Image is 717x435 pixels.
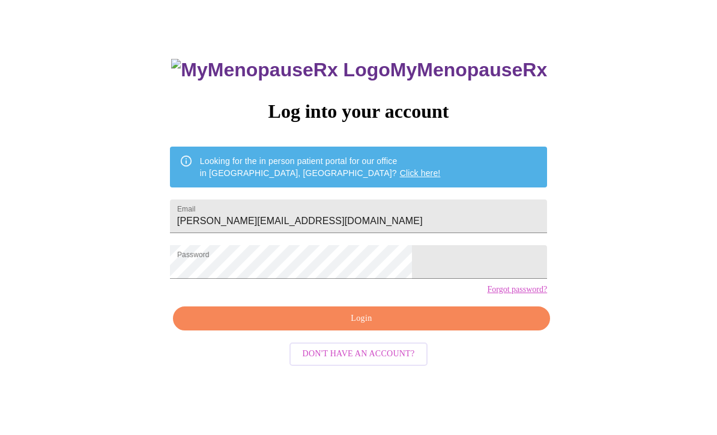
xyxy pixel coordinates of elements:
a: Forgot password? [487,285,547,295]
button: Don't have an account? [289,343,428,367]
h3: MyMenopauseRx [171,59,547,82]
a: Click here! [400,169,441,178]
span: Login [187,312,536,327]
h3: Log into your account [170,101,547,123]
button: Login [173,307,550,332]
span: Don't have an account? [303,347,415,362]
div: Looking for the in person patient portal for our office in [GEOGRAPHIC_DATA], [GEOGRAPHIC_DATA]? [200,151,441,184]
a: Don't have an account? [286,348,431,359]
img: MyMenopauseRx Logo [171,59,390,82]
